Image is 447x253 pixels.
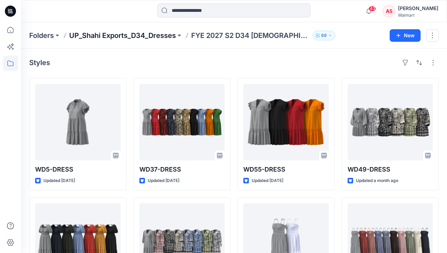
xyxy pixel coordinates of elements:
[139,165,225,174] p: WD37-DRESS
[368,6,376,11] span: 43
[35,165,121,174] p: WD5-DRESS
[29,31,54,40] a: Folders
[139,84,225,160] a: WD37-DRESS
[398,13,438,18] div: Walmart
[312,31,335,40] button: 69
[29,58,50,67] h4: Styles
[390,29,421,42] button: New
[35,84,121,160] a: WD5-DRESS
[321,32,327,39] p: 69
[69,31,176,40] a: UP_Shahi Exports_D34_Dresses
[43,177,75,184] p: Updated [DATE]
[243,165,329,174] p: WD55-DRESS
[383,5,395,17] div: AS
[348,84,433,160] a: WD49-DRESS
[148,177,179,184] p: Updated [DATE]
[252,177,283,184] p: Updated [DATE]
[398,4,438,13] div: [PERSON_NAME]
[243,84,329,160] a: WD55-DRESS
[348,165,433,174] p: WD49-DRESS
[356,177,398,184] p: Updated a month ago
[191,31,310,40] p: FYE 2027 S2 D34 [DEMOGRAPHIC_DATA] Dresses - Shahi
